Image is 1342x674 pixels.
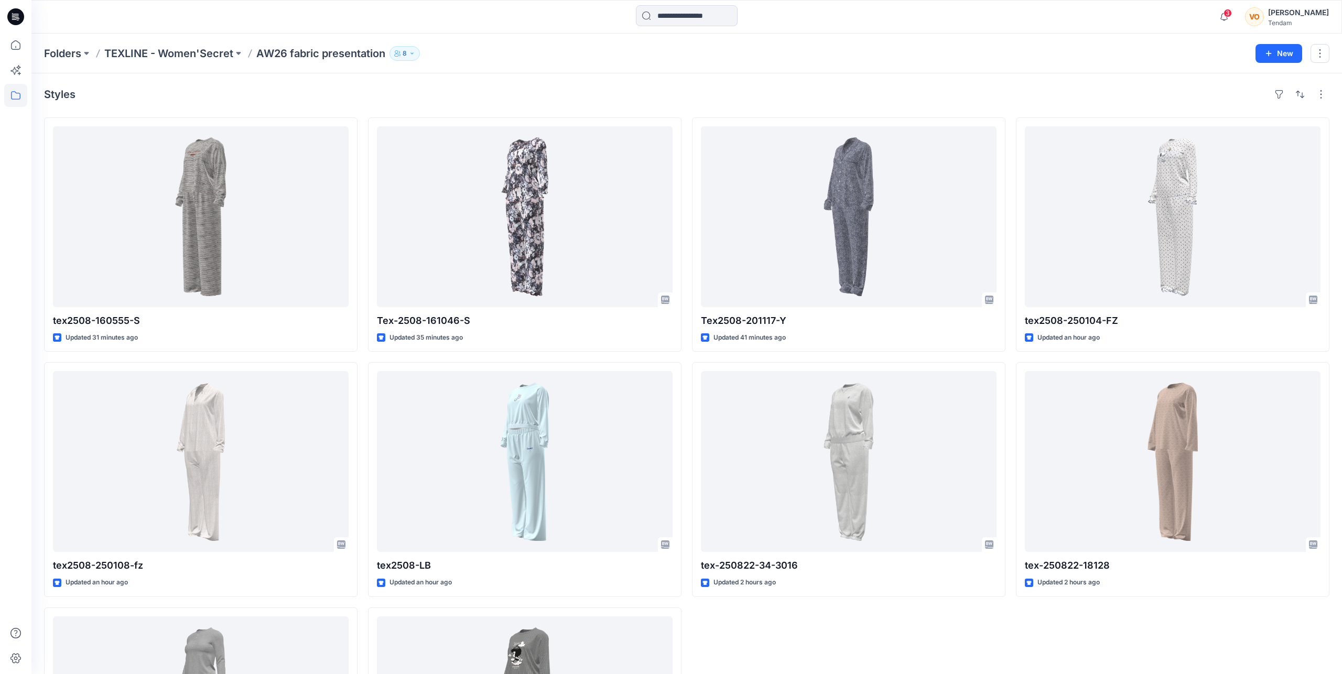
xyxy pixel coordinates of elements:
[256,46,385,61] p: AW26 fabric presentation
[1025,126,1321,307] a: tex2508-250104-FZ
[53,558,349,573] p: tex2508-250108-fz
[1025,558,1321,573] p: tex-250822-18128
[44,46,81,61] a: Folders
[389,577,452,588] p: Updated an hour ago
[44,88,75,101] h4: Styles
[701,126,997,307] a: Tex2508-201117-Y
[53,313,349,328] p: tex2508-160555-S
[104,46,233,61] a: TEXLINE - Women'Secret
[701,313,997,328] p: Tex2508-201117-Y
[403,48,407,59] p: 8
[1025,371,1321,552] a: tex-250822-18128
[1224,9,1232,17] span: 3
[377,313,673,328] p: Tex-2508-161046-S
[713,577,776,588] p: Updated 2 hours ago
[1037,577,1100,588] p: Updated 2 hours ago
[53,371,349,552] a: tex2508-250108-fz
[1245,7,1264,26] div: VO
[701,558,997,573] p: tex-250822-34-3016
[377,558,673,573] p: tex2508-LB
[377,126,673,307] a: Tex-2508-161046-S
[377,371,673,552] a: tex2508-LB
[1268,6,1329,19] div: [PERSON_NAME]
[389,332,463,343] p: Updated 35 minutes ago
[1256,44,1302,63] button: New
[1037,332,1100,343] p: Updated an hour ago
[53,126,349,307] a: tex2508-160555-S
[701,371,997,552] a: tex-250822-34-3016
[66,577,128,588] p: Updated an hour ago
[66,332,138,343] p: Updated 31 minutes ago
[713,332,786,343] p: Updated 41 minutes ago
[1025,313,1321,328] p: tex2508-250104-FZ
[1268,19,1329,27] div: Tendam
[389,46,420,61] button: 8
